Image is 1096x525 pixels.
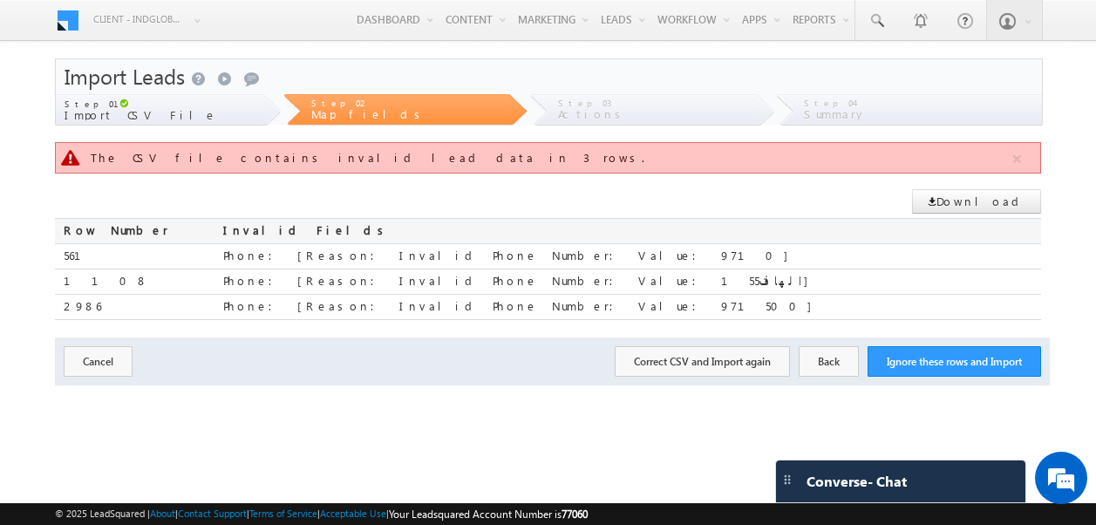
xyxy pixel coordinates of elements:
[55,506,588,522] span: © 2025 LeadSquared | | | | |
[804,106,867,121] span: Summary
[928,197,936,206] img: download
[615,346,790,377] button: Correct CSV and Import again
[868,346,1041,377] button: Ignore these rows and Import
[65,107,217,122] span: Import CSV File
[912,189,1041,214] a: Download
[178,508,247,519] a: Contact Support
[311,106,426,121] span: Map fields
[55,244,198,269] div: 561
[558,106,627,121] span: Actions
[55,269,198,294] div: 1108
[93,10,185,28] span: Client - indglobal1 (77060)
[562,508,588,521] span: 77060
[64,346,133,377] button: Cancel
[558,98,611,108] span: Step 03
[150,508,175,519] a: About
[804,98,859,108] span: Step 04
[56,59,1042,94] div: Import Leads
[55,295,198,319] div: 2986
[249,508,317,519] a: Terms of Service
[55,219,198,243] div: Row Number
[223,244,1041,269] div: Phone: [Reason: Invalid Phone Number: Value: 9710]
[320,508,386,519] a: Acceptable Use
[311,98,364,108] span: Step 02
[91,150,1010,166] div: The CSV file contains invalid lead data in 3 rows.
[807,474,907,489] span: Converse - Chat
[223,269,1041,294] div: Phone: [Reason: Invalid Phone Number: Value: 155الهاتف]
[799,346,859,377] button: Back
[223,219,1041,243] div: Invalid Fields
[389,508,588,521] span: Your Leadsquared Account Number is
[65,99,115,109] span: Step 01
[223,295,1041,319] div: Phone: [Reason: Invalid Phone Number: Value: 971500]
[780,473,794,487] img: carter-drag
